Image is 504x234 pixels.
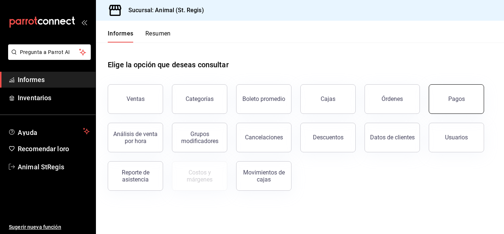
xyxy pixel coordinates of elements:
font: Costos y márgenes [187,169,213,183]
font: Reporte de asistencia [122,169,149,183]
button: abrir_cajón_menú [81,19,87,25]
button: Grupos modificadores [172,123,227,152]
button: Contrata inventarios para ver este informe [172,161,227,191]
button: Pagos [429,84,484,114]
button: Datos de clientes [365,123,420,152]
button: Órdenes [365,84,420,114]
font: Informes [18,76,45,84]
font: Animal StRegis [18,163,64,171]
font: Cajas [321,95,336,102]
font: Descuentos [313,134,344,141]
font: Informes [108,30,134,37]
font: Ventas [127,95,145,102]
button: Descuentos [300,123,356,152]
font: Resumen [145,30,171,37]
button: Pregunta a Parrot AI [8,44,91,60]
button: Movimientos de cajas [236,161,291,191]
a: Cajas [300,84,356,114]
button: Cancelaciones [236,123,291,152]
button: Reporte de asistencia [108,161,163,191]
font: Análisis de venta por hora [113,130,158,145]
font: Recomendar loro [18,145,69,153]
div: pestañas de navegación [108,30,171,43]
font: Sucursal: Animal (St. Regis) [128,7,204,14]
font: Sugerir nueva función [9,224,61,230]
font: Cancelaciones [245,134,283,141]
font: Pagos [448,95,465,102]
font: Grupos modificadores [181,130,218,145]
font: Elige la opción que deseas consultar [108,60,229,69]
a: Pregunta a Parrot AI [5,54,91,61]
font: Movimientos de cajas [243,169,285,183]
font: Pregunta a Parrot AI [20,49,70,55]
font: Usuarios [445,134,468,141]
font: Boleto promedio [242,95,285,102]
font: Ayuda [18,129,38,136]
font: Órdenes [382,95,403,102]
button: Boleto promedio [236,84,291,114]
button: Categorías [172,84,227,114]
button: Ventas [108,84,163,114]
font: Inventarios [18,94,51,102]
button: Usuarios [429,123,484,152]
button: Análisis de venta por hora [108,123,163,152]
font: Datos de clientes [370,134,415,141]
font: Categorías [186,95,214,102]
